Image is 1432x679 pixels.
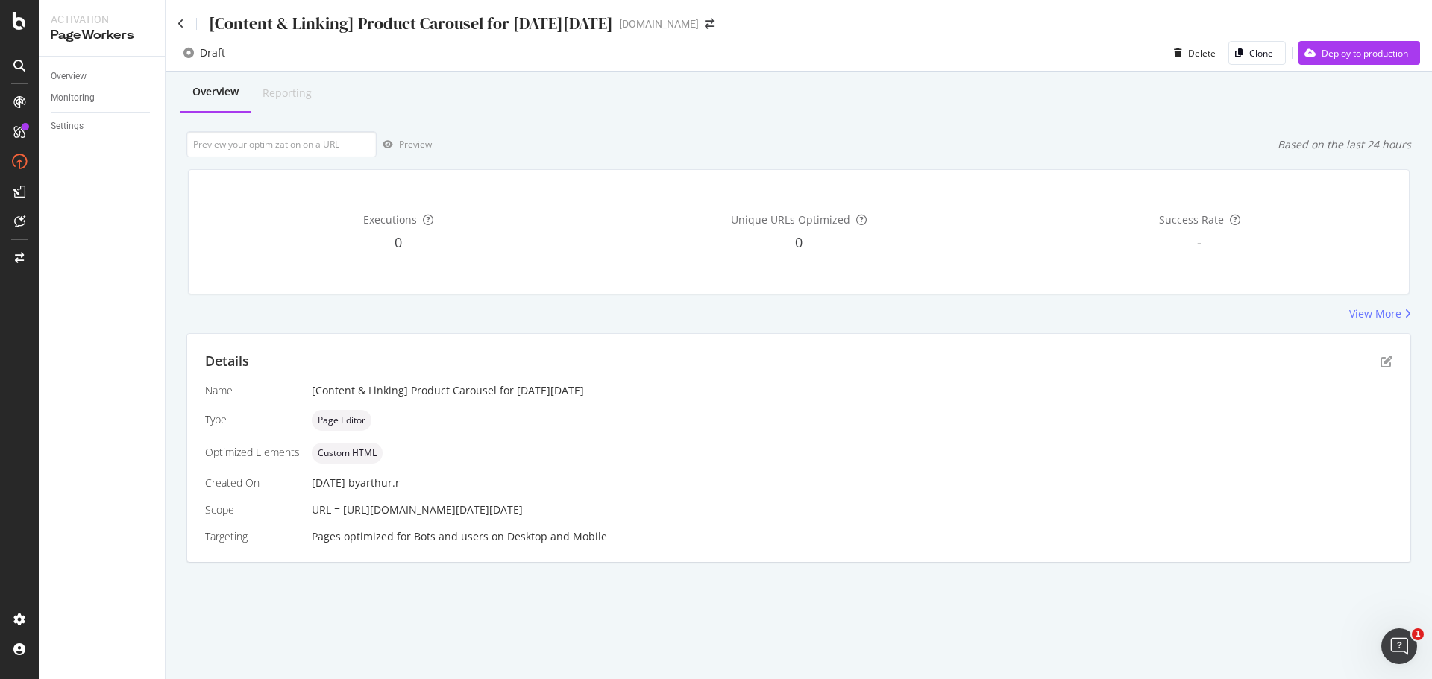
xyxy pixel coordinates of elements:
[795,233,803,251] span: 0
[705,19,714,29] div: arrow-right-arrow-left
[312,383,1392,398] div: [Content & Linking] Product Carousel for [DATE][DATE]
[312,410,371,431] div: neutral label
[377,133,432,157] button: Preview
[1278,137,1411,152] div: Based on the last 24 hours
[1381,356,1392,367] div: pen-to-square
[507,529,607,544] div: Desktop and Mobile
[51,119,154,134] a: Settings
[1228,41,1286,65] button: Clone
[312,476,1392,490] div: [DATE]
[348,476,400,490] div: by arthur.r
[178,19,184,29] a: Click to go back
[1349,306,1401,321] div: View More
[51,27,153,44] div: PageWorkers
[312,502,523,517] span: URL = [URL][DOMAIN_NAME][DATE][DATE]
[51,69,154,84] a: Overview
[205,529,300,544] div: Targeting
[186,131,377,157] input: Preview your optimization on a URL
[205,383,300,398] div: Name
[205,476,300,490] div: Created On
[1168,41,1216,65] button: Delete
[51,119,84,134] div: Settings
[51,90,154,106] a: Monitoring
[1381,628,1417,664] iframe: Intercom live chat
[263,86,312,101] div: Reporting
[205,445,300,460] div: Optimized Elements
[1197,233,1202,251] span: -
[205,412,300,427] div: Type
[192,84,239,99] div: Overview
[1249,47,1273,60] div: Clone
[1349,306,1411,321] a: View More
[1412,628,1424,640] span: 1
[200,45,225,60] div: Draft
[399,138,432,151] div: Preview
[1188,47,1216,60] div: Delete
[731,212,850,227] span: Unique URLs Optimized
[209,12,613,35] div: [Content & Linking] Product Carousel for [DATE][DATE]
[205,352,249,371] div: Details
[619,16,699,31] div: [DOMAIN_NAME]
[318,449,377,458] span: Custom HTML
[363,212,417,227] span: Executions
[51,90,95,106] div: Monitoring
[414,529,489,544] div: Bots and users
[51,12,153,27] div: Activation
[312,443,383,464] div: neutral label
[1322,47,1408,60] div: Deploy to production
[51,69,87,84] div: Overview
[205,502,300,517] div: Scope
[1159,212,1224,227] span: Success Rate
[395,233,402,251] span: 0
[318,416,365,425] span: Page Editor
[312,529,1392,544] div: Pages optimized for on
[1298,41,1420,65] button: Deploy to production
